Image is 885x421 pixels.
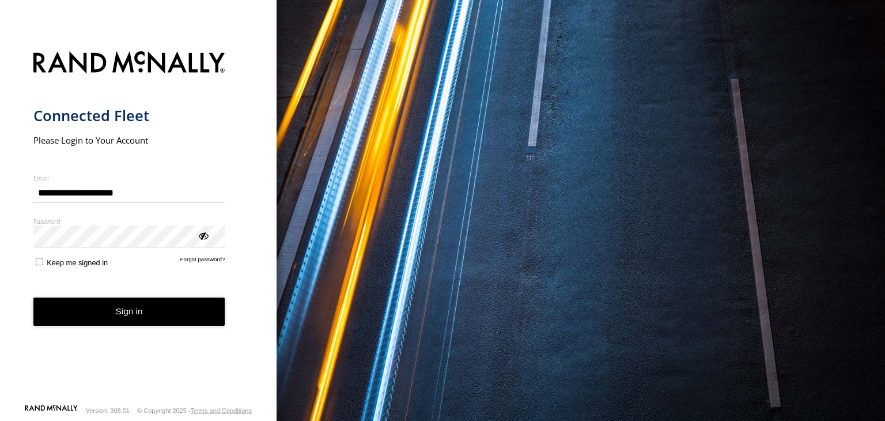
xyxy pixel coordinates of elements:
[191,407,252,414] a: Terms and Conditions
[36,258,43,265] input: Keep me signed in
[33,134,225,146] h2: Please Login to Your Account
[137,407,252,414] div: © Copyright 2025 -
[47,258,108,267] span: Keep me signed in
[25,405,78,416] a: Visit our Website
[33,217,225,225] label: Password
[33,106,225,125] h1: Connected Fleet
[197,230,209,241] div: ViewPassword
[180,256,225,267] a: Forgot password?
[33,49,225,78] img: Rand McNally
[86,407,130,414] div: Version: 308.01
[33,44,244,404] form: main
[33,298,225,326] button: Sign in
[33,174,225,182] label: Email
